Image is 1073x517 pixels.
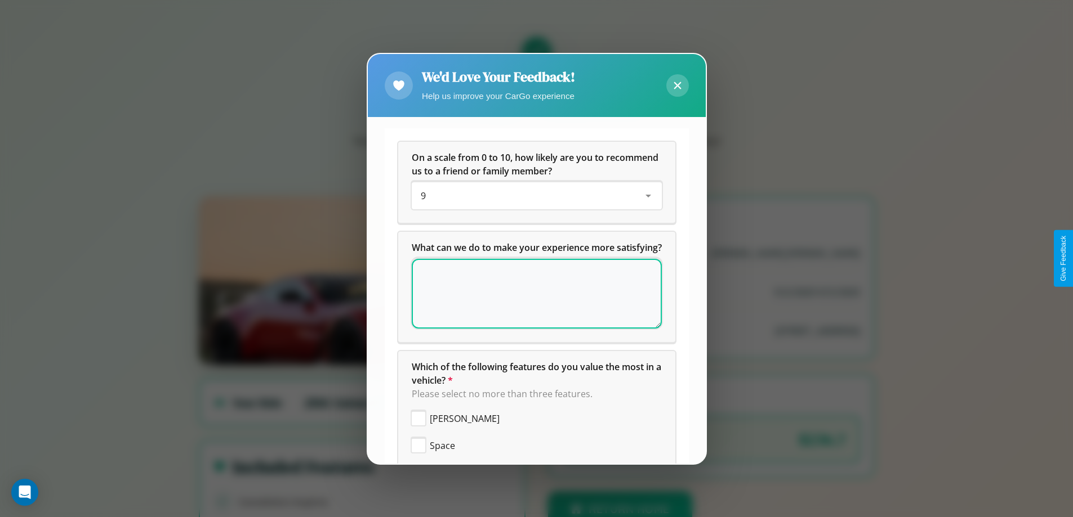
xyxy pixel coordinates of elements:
[412,361,664,386] span: Which of the following features do you value the most in a vehicle?
[1059,236,1067,281] div: Give Feedback
[421,190,426,202] span: 9
[412,241,662,254] span: What can we do to make your experience more satisfying?
[11,479,38,506] div: Open Intercom Messenger
[412,151,662,178] h5: On a scale from 0 to 10, how likely are you to recommend us to a friend or family member?
[412,388,593,400] span: Please select no more than three features.
[398,142,675,223] div: On a scale from 0 to 10, how likely are you to recommend us to a friend or family member?
[422,68,575,86] h2: We'd Love Your Feedback!
[412,151,661,177] span: On a scale from 0 to 10, how likely are you to recommend us to a friend or family member?
[412,182,662,209] div: On a scale from 0 to 10, how likely are you to recommend us to a friend or family member?
[430,439,455,452] span: Space
[430,412,500,425] span: [PERSON_NAME]
[422,88,575,104] p: Help us improve your CarGo experience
